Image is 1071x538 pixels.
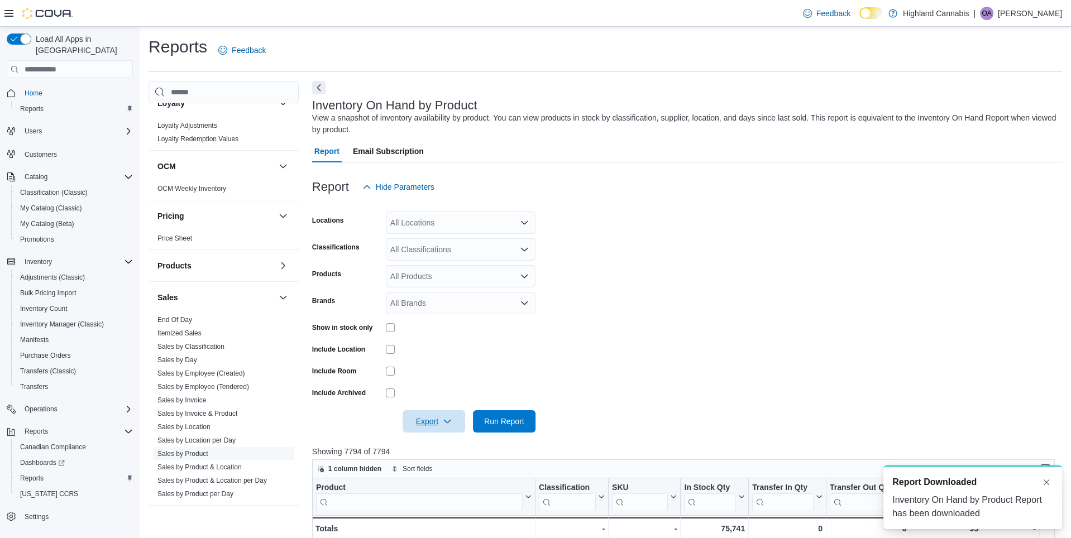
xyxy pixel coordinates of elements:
button: Pricing [157,210,274,222]
a: Inventory Count [16,302,72,315]
span: Sales by Product & Location per Day [157,476,267,485]
a: Reports [16,472,48,485]
span: Operations [25,405,58,414]
span: Settings [20,510,133,523]
span: Home [20,86,133,100]
a: Manifests [16,333,53,347]
span: Report [314,140,340,162]
button: Settings [2,508,137,525]
span: Promotions [20,235,54,244]
a: Sales by Product & Location per Day [157,477,267,484]
a: Dashboards [16,456,69,469]
div: Classification [539,483,596,511]
span: Canadian Compliance [20,443,86,451]
span: Transfers (Classic) [16,364,133,378]
a: Loyalty Adjustments [157,122,217,129]
a: Feedback [214,39,270,61]
span: My Catalog (Beta) [16,217,133,230]
a: Promotions [16,233,59,246]
div: SKU URL [612,483,668,511]
p: [PERSON_NAME] [998,7,1062,20]
p: | [973,7,976,20]
a: Bulk Pricing Import [16,286,81,300]
label: Include Room [312,367,356,376]
a: OCM Weekly Inventory [157,185,226,193]
a: Sales by Day [157,356,197,364]
span: Transfers [16,380,133,393]
button: Catalog [2,169,137,185]
a: Reports [16,102,48,116]
span: [US_STATE] CCRS [20,489,78,498]
button: Reports [20,425,52,438]
a: Sales by Product & Location [157,463,242,471]
div: Sales [149,313,299,505]
button: My Catalog (Beta) [11,216,137,232]
span: Dashboards [20,458,65,467]
button: Pricing [276,209,290,223]
a: Loyalty Redemption Values [157,135,238,143]
span: Sales by Location per Day [157,436,236,445]
label: Include Archived [312,388,366,397]
button: OCM [157,161,274,172]
div: 0 [752,522,823,535]
button: Catalog [20,170,52,184]
span: Transfers [20,382,48,391]
div: OCM [149,182,299,200]
button: SKU [612,483,677,511]
a: Transfers (Classic) [16,364,80,378]
a: Inventory Manager (Classic) [16,318,108,331]
span: Washington CCRS [16,487,133,501]
span: 1 column hidden [328,464,381,473]
button: Reports [2,424,137,439]
a: Feedback [799,2,855,25]
span: Hide Parameters [376,181,434,193]
span: Sales by Product [157,449,208,458]
button: Bulk Pricing Import [11,285,137,301]
div: Product [316,483,523,493]
p: Highland Cannabis [903,7,969,20]
span: End Of Day [157,315,192,324]
button: Transfers [11,379,137,395]
a: Canadian Compliance [16,440,90,454]
button: Next [312,81,326,94]
button: Loyalty [276,97,290,110]
span: Sales by Employee (Tendered) [157,382,249,391]
a: [US_STATE] CCRS [16,487,83,501]
a: Home [20,87,47,100]
button: Classification (Classic) [11,185,137,200]
span: Catalog [25,172,47,181]
a: Price Sheet [157,234,192,242]
label: Locations [312,216,344,225]
a: Sales by Employee (Created) [157,369,245,377]
div: 0 [830,522,906,535]
label: Brands [312,296,335,305]
span: Purchase Orders [16,349,133,362]
a: My Catalog (Beta) [16,217,79,230]
span: Feedback [816,8,850,19]
button: Inventory Count [11,301,137,316]
button: Purchase Orders [11,348,137,363]
span: Inventory [25,257,52,266]
span: Dashboards [16,456,133,469]
span: Run Report [484,416,524,427]
span: Customers [25,150,57,159]
div: In Stock Qty [684,483,736,511]
span: Inventory [20,255,133,268]
button: Product [316,483,532,511]
span: Inventory Manager (Classic) [20,320,104,329]
a: Sales by Location [157,423,211,431]
label: Include Location [312,345,365,354]
span: Sales by Product per Day [157,489,233,498]
button: [US_STATE] CCRS [11,486,137,502]
div: Owen Allerton [980,7,993,20]
span: Price Sheet [157,234,192,243]
span: Export [409,410,458,433]
span: Sales by Invoice [157,396,206,405]
a: Adjustments (Classic) [16,271,89,284]
button: Hide Parameters [358,176,439,198]
span: Feedback [232,45,266,56]
button: Home [2,85,137,101]
label: Classifications [312,243,360,252]
span: Sort fields [403,464,432,473]
button: OCM [276,160,290,173]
